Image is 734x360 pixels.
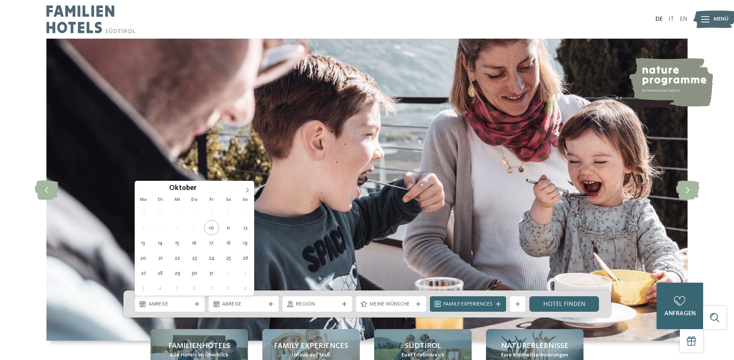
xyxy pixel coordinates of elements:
span: November 6, 2025 [187,280,202,295]
span: Oktober 21, 2025 [153,250,168,265]
span: Fr [203,197,220,202]
span: Menü [713,15,729,23]
span: Oktober 31, 2025 [204,265,219,280]
span: Oktober 25, 2025 [221,250,236,265]
span: Oktober 4, 2025 [221,205,236,220]
span: Do [186,197,203,202]
span: Naturerlebnisse [501,341,568,352]
span: Oktober 2, 2025 [187,205,202,220]
span: September 30, 2025 [153,205,168,220]
span: November 7, 2025 [204,280,219,295]
span: November 4, 2025 [153,280,168,295]
span: Oktober 27, 2025 [136,265,151,280]
span: Di [152,197,169,202]
span: Euer Erlebnisreich [402,352,445,359]
span: Alle Hotels im Überblick [170,352,228,359]
span: Oktober [169,185,197,192]
span: Oktober 20, 2025 [136,250,151,265]
span: Eure Kindheitserinnerungen [501,352,568,359]
span: Oktober 8, 2025 [170,220,185,235]
span: Meine Wünsche [370,301,412,308]
span: Oktober 7, 2025 [153,220,168,235]
span: Region [296,301,339,308]
span: September 29, 2025 [136,205,151,220]
span: Mo [135,197,152,202]
span: Oktober 17, 2025 [204,235,219,250]
span: Oktober 14, 2025 [153,235,168,250]
a: DE [655,16,663,22]
span: Oktober 29, 2025 [170,265,185,280]
span: Oktober 13, 2025 [136,235,151,250]
span: Oktober 9, 2025 [187,220,202,235]
span: Familienhotels [168,341,230,352]
a: Hotel finden [529,296,599,312]
span: November 5, 2025 [170,280,185,295]
span: Family Experiences [443,301,493,308]
span: Oktober 22, 2025 [170,250,185,265]
span: November 8, 2025 [221,280,236,295]
span: November 9, 2025 [238,280,253,295]
span: Oktober 1, 2025 [170,205,185,220]
span: November 2, 2025 [238,265,253,280]
span: November 3, 2025 [136,280,151,295]
span: Anreise [149,301,192,308]
span: Oktober 23, 2025 [187,250,202,265]
span: Oktober 19, 2025 [238,235,253,250]
span: Oktober 15, 2025 [170,235,185,250]
span: November 1, 2025 [221,265,236,280]
span: Oktober 24, 2025 [204,250,219,265]
span: Oktober 11, 2025 [221,220,236,235]
span: Oktober 28, 2025 [153,265,168,280]
span: Oktober 30, 2025 [187,265,202,280]
span: Südtirol [405,341,441,352]
span: Urlaub auf Maß [292,352,330,359]
input: Year [197,184,222,192]
span: Family Experiences [274,341,348,352]
span: Oktober 16, 2025 [187,235,202,250]
span: So [237,197,254,202]
span: Sa [220,197,237,202]
span: Oktober 10, 2025 [204,220,219,235]
span: Mi [169,197,186,202]
span: anfragen [664,311,696,317]
span: Abreise [222,301,265,308]
span: Oktober 6, 2025 [136,220,151,235]
a: anfragen [657,283,703,329]
span: Oktober 3, 2025 [204,205,219,220]
span: Oktober 5, 2025 [238,205,253,220]
span: Oktober 12, 2025 [238,220,253,235]
a: EN [680,16,688,22]
img: nature programme by Familienhotels Südtirol [628,58,713,107]
span: Oktober 18, 2025 [221,235,236,250]
a: IT [669,16,674,22]
span: Oktober 26, 2025 [238,250,253,265]
img: Familienhotels Südtirol: The happy family places [46,39,688,341]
